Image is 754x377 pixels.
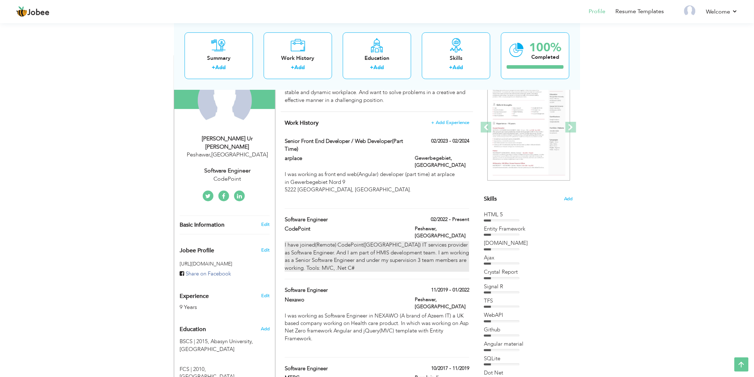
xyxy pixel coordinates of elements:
[484,369,573,377] div: Dot Net
[431,120,469,125] span: + Add Experience
[684,5,696,17] img: Profile Img
[431,138,469,145] label: 02/2023 - 02/2024
[285,296,404,304] label: Nexawo
[180,248,214,254] span: Jobee Profile
[453,64,463,71] a: Add
[374,64,384,71] a: Add
[186,270,231,277] span: Share on Facebook
[348,54,406,62] div: Education
[285,241,469,272] div: I have joined(Remote) CodePoint([GEOGRAPHIC_DATA]) IT services provider as Software Engineer. And...
[180,151,275,159] div: Peshawar [GEOGRAPHIC_DATA]
[415,155,469,169] label: Gewerbegebiet, [GEOGRAPHIC_DATA]
[269,54,326,62] div: Work History
[616,7,664,16] a: Resume Templates
[589,7,606,16] a: Profile
[370,64,374,71] label: +
[190,54,247,62] div: Summary
[180,135,275,151] div: [PERSON_NAME] Ur [PERSON_NAME]
[174,338,275,353] div: BSCS, 2015
[706,7,738,16] a: Welcome
[261,247,270,253] span: Edit
[285,312,469,350] div: I was working as Software Engineer in NEXAWO (A brand of Azeem IT) a UK based company working on ...
[27,9,50,17] span: Jobee
[180,293,209,300] span: Experience
[431,365,469,372] label: 10/2017 - 11/2019
[431,286,469,294] label: 11/2019 - 01/2022
[198,73,252,128] img: Arif Ur Rehman
[180,338,209,345] span: BSCS, Abasyn University, 2015
[484,311,573,319] div: WebAPI
[180,167,275,175] div: Software Engineer
[484,326,573,334] div: Github
[529,53,561,61] div: Completed
[285,119,319,127] span: Work History
[180,326,206,333] span: Education
[285,119,469,126] h4: This helps to show the companies you have worked for.
[210,151,211,159] span: ,
[180,222,224,228] span: Basic Information
[16,6,50,17] a: Jobee
[484,283,573,290] div: Signal R
[261,326,270,332] span: Add
[285,155,404,162] label: arplace
[484,195,497,203] span: Skills
[216,64,226,71] a: Add
[484,268,573,276] div: Crystal Report
[295,64,305,71] a: Add
[261,221,270,228] a: Edit
[285,138,404,153] label: Senior Front End Developer / Web Developer(Part Time)
[484,297,573,305] div: TFS
[415,225,469,239] label: Peshawar, [GEOGRAPHIC_DATA]
[449,64,453,71] label: +
[261,293,270,299] a: Edit
[285,171,469,201] div: I was working as front end web(Angular) developer (part time) at arplace in Gewerbegebiet Nord 9 ...
[180,175,275,183] div: CodePoint
[484,254,573,262] div: Ajax
[291,64,295,71] label: +
[415,296,469,310] label: Peshawar, [GEOGRAPHIC_DATA]
[484,239,573,247] div: ADO.Net
[428,54,485,62] div: Skills
[484,340,573,348] div: Angular material
[285,216,404,223] label: Software Engineer
[285,365,404,372] label: Software Engineer
[285,286,404,294] label: Software Engineer
[431,216,469,223] label: 02/2022 - Present
[564,196,573,202] span: Add
[285,225,404,233] label: CodePoint
[180,338,253,352] span: Abasyn University, [GEOGRAPHIC_DATA]
[180,261,270,267] h5: [URL][DOMAIN_NAME]
[529,41,561,53] div: 100%
[212,64,216,71] label: +
[180,366,206,373] span: FCS, Peshawar Cambridge College, 2010
[16,6,27,17] img: jobee.io
[484,225,573,233] div: Entity Framework
[484,355,573,362] div: SQLite
[484,211,573,218] div: HTML 5
[180,303,253,311] div: 9 Years
[174,240,275,258] div: Enhance your career by creating a custom URL for your Jobee public profile.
